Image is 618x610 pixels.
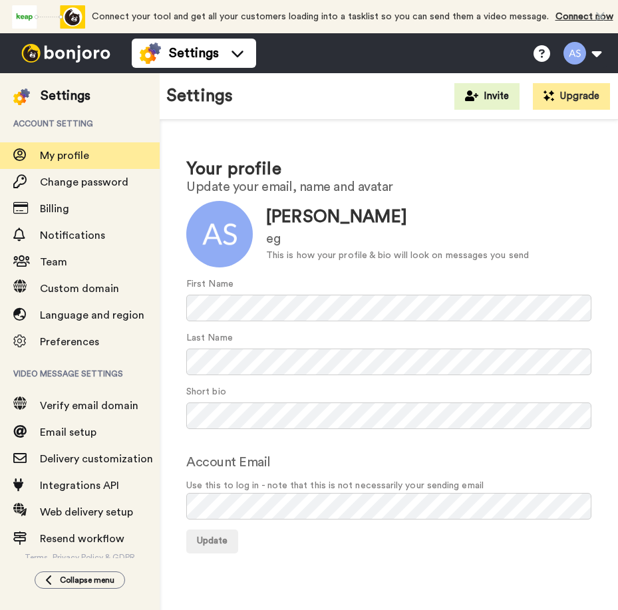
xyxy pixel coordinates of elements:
button: Collapse menu [35,571,125,589]
div: Settings [41,86,90,105]
span: Update [197,536,228,545]
label: Account Email [186,452,271,472]
a: Connect now [555,12,613,21]
label: First Name [186,277,233,291]
span: Settings [169,44,219,63]
span: My profile [40,150,89,161]
span: Connect your tool and get all your customers loading into a tasklist so you can send them a video... [92,12,549,21]
h1: Your profile [186,160,591,179]
button: Invite [454,83,520,110]
span: Language and region [40,310,144,321]
span: Billing [40,204,69,214]
span: Resend workflow [40,534,124,544]
div: This is how your profile & bio will look on messages you send [266,249,529,263]
span: Verify email domain [40,400,138,411]
span: Notifications [40,230,105,241]
h1: Settings [166,86,233,106]
div: eg [266,229,529,249]
span: Email setup [40,427,96,438]
img: settings-colored.svg [13,88,30,105]
img: settings-colored.svg [140,43,161,64]
span: Collapse menu [60,575,114,585]
button: Upgrade [533,83,610,110]
span: Integrations API [40,480,119,491]
h2: Update your email, name and avatar [186,180,591,194]
div: animation [12,5,85,29]
label: Last Name [186,331,233,345]
img: bj-logo-header-white.svg [16,44,116,63]
span: Custom domain [40,283,119,294]
span: Web delivery setup [40,507,133,518]
label: Short bio [186,385,226,399]
button: Update [186,530,238,553]
div: [PERSON_NAME] [266,205,529,229]
span: Delivery customization [40,454,153,464]
span: Team [40,257,67,267]
span: Preferences [40,337,99,347]
span: Change password [40,177,128,188]
span: Use this to log in - note that this is not necessarily your sending email [186,479,591,493]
